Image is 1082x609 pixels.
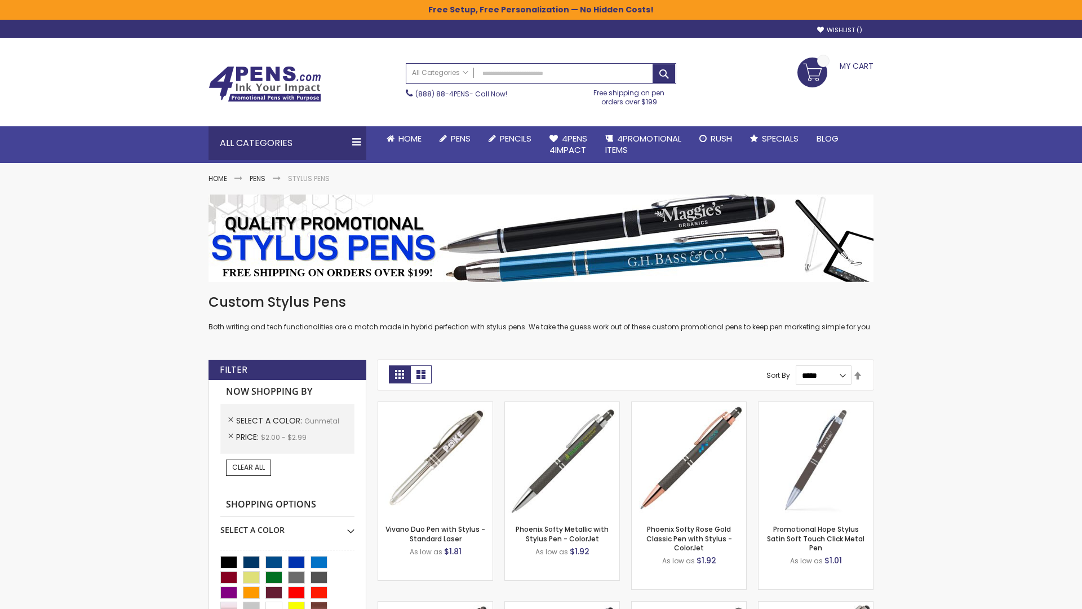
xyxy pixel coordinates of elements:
div: Free shipping on pen orders over $199 [582,84,677,107]
a: Promotional Hope Stylus Satin Soft Touch Click Metal Pen [767,524,864,552]
a: All Categories [406,64,474,82]
a: Rush [690,126,741,151]
a: Pencils [480,126,540,151]
span: As low as [410,547,442,557]
a: Phoenix Softy Metallic with Stylus Pen - ColorJet-Gunmetal [505,401,619,411]
div: Both writing and tech functionalities are a match made in hybrid perfection with stylus pens. We ... [209,293,873,332]
a: Home [209,174,227,183]
a: Phoenix Softy Rose Gold Classic Pen with Stylus - ColorJet [646,524,732,552]
img: 4Pens Custom Pens and Promotional Products [209,66,321,102]
span: Clear All [232,462,265,472]
span: As low as [662,556,695,566]
a: (888) 88-4PENS [415,89,469,99]
span: Price [236,431,261,443]
span: Specials [762,133,799,144]
span: 4Pens 4impact [549,133,587,156]
a: Blog [808,126,848,151]
a: Clear All [226,460,271,475]
div: Select A Color [220,517,354,536]
span: Select A Color [236,415,304,426]
strong: Shopping Options [220,493,354,517]
span: As low as [790,556,823,566]
span: Gunmetal [304,416,339,426]
img: Promotional Hope Stylus Satin Soft Touch Click Metal Pen-Gunmetal [759,402,873,517]
a: Pens [431,126,480,151]
a: Promotional Hope Stylus Satin Soft Touch Click Metal Pen-Gunmetal [759,401,873,411]
img: Phoenix Softy Metallic with Stylus Pen - ColorJet-Gunmetal [505,402,619,517]
span: Home [398,133,422,144]
span: - Call Now! [415,89,507,99]
label: Sort By [766,370,790,380]
span: Pens [451,133,471,144]
span: Pencils [500,133,531,144]
span: As low as [535,547,568,557]
span: $1.92 [570,546,589,557]
a: Vivano Duo Pen with Stylus - Standard Laser [385,524,485,543]
a: Wishlist [817,26,862,34]
a: Vivano Duo Pen with Stylus - Standard Laser-Gunmetal [378,401,493,411]
strong: Now Shopping by [220,380,354,404]
span: Rush [711,133,732,144]
strong: Filter [220,364,247,376]
span: $2.00 - $2.99 [261,433,307,442]
strong: Stylus Pens [288,174,330,183]
a: 4Pens4impact [540,126,596,163]
img: Stylus Pens [209,195,873,282]
a: Pens [250,174,265,183]
div: All Categories [209,126,366,160]
span: $1.92 [697,555,716,566]
img: Phoenix Softy Rose Gold Classic Pen with Stylus - ColorJet-Gunmetal [632,402,746,517]
a: Phoenix Softy Rose Gold Classic Pen with Stylus - ColorJet-Gunmetal [632,401,746,411]
a: Phoenix Softy Metallic with Stylus Pen - ColorJet [516,524,609,543]
span: All Categories [412,68,468,77]
img: Vivano Duo Pen with Stylus - Standard Laser-Gunmetal [378,402,493,517]
span: 4PROMOTIONAL ITEMS [605,133,681,156]
span: Blog [817,133,839,144]
a: 4PROMOTIONALITEMS [596,126,690,163]
span: $1.81 [444,546,462,557]
a: Home [378,126,431,151]
h1: Custom Stylus Pens [209,293,873,311]
a: Specials [741,126,808,151]
strong: Grid [389,365,410,383]
span: $1.01 [824,555,842,566]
